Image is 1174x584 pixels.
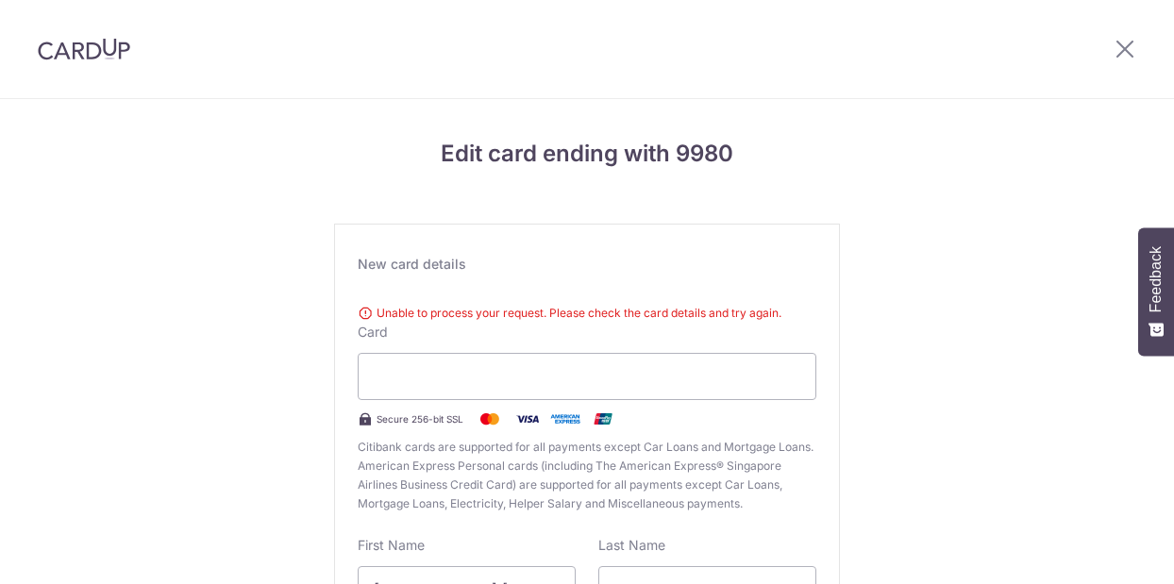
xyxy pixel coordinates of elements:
span: Secure 256-bit SSL [377,411,463,426]
span: Citibank cards are supported for all payments except Car Loans and Mortgage Loans. American Expre... [358,438,816,513]
iframe: Opens a widget where you can find more information [1052,527,1155,575]
h4: Edit card ending with 9980 [334,137,840,171]
div: New card details [358,255,816,274]
img: Mastercard [471,408,509,430]
img: .alt.unionpay [584,408,622,430]
span: Feedback [1148,246,1165,312]
iframe: Secure card payment input frame [374,365,800,388]
div: Unable to process your request. Please check the card details and try again. [358,304,816,323]
img: CardUp [38,38,130,60]
label: Last Name [598,536,665,555]
img: Visa [509,408,546,430]
label: First Name [358,536,425,555]
label: Card [358,323,388,342]
img: .alt.amex [546,408,584,430]
button: Feedback - Show survey [1138,227,1174,356]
